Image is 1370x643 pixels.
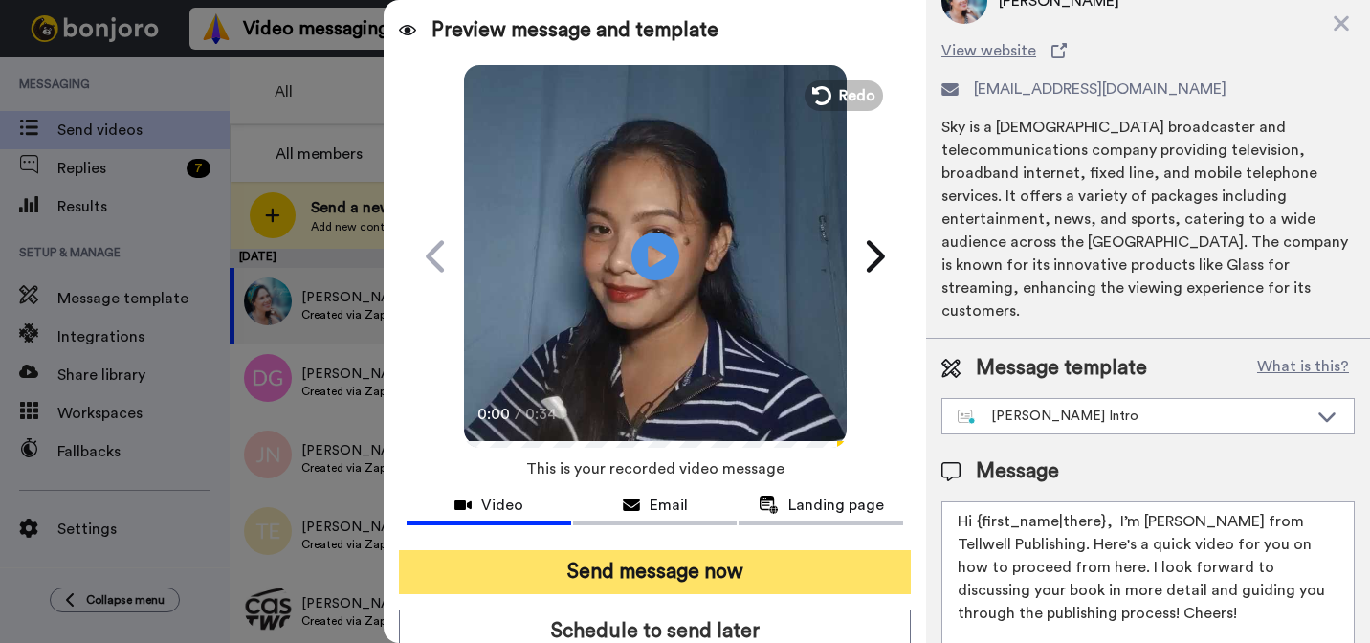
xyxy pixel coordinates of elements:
[526,448,784,490] span: This is your recorded video message
[477,403,511,426] span: 0:00
[958,407,1308,426] div: [PERSON_NAME] Intro
[399,550,911,594] button: Send message now
[1251,354,1355,383] button: What is this?
[941,116,1355,322] div: Sky is a [DEMOGRAPHIC_DATA] broadcaster and telecommunications company providing television, broa...
[976,354,1147,383] span: Message template
[481,494,523,517] span: Video
[976,457,1059,486] span: Message
[958,410,976,425] img: nextgen-template.svg
[525,403,559,426] span: 0:34
[788,494,884,517] span: Landing page
[515,403,521,426] span: /
[650,494,688,517] span: Email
